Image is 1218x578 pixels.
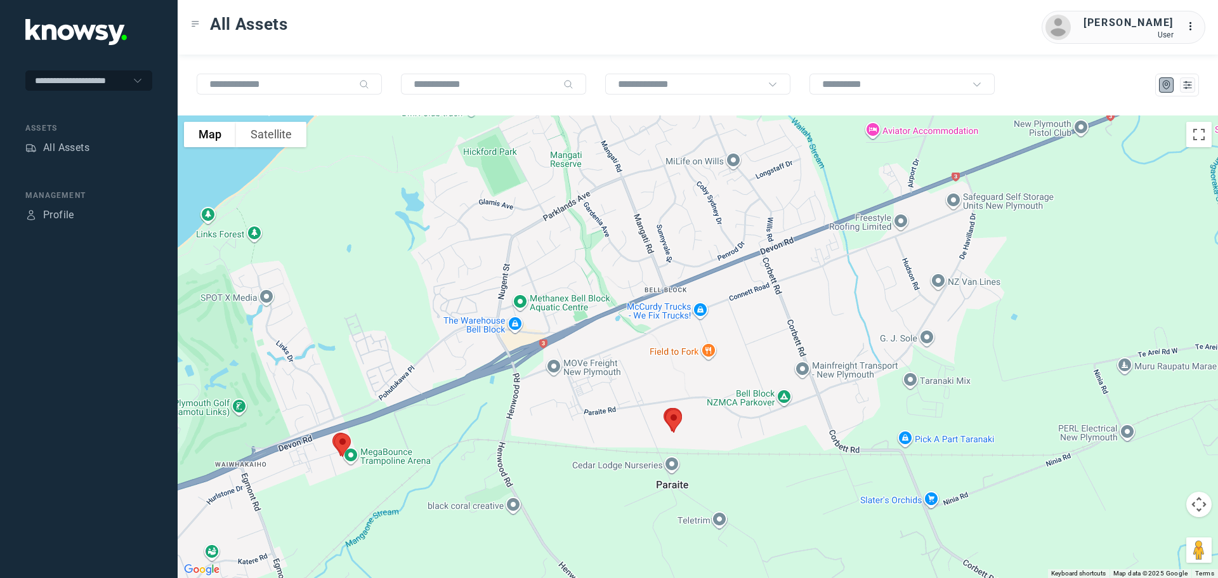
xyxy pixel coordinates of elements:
[1187,22,1200,31] tspan: ...
[1161,79,1172,91] div: Map
[1084,30,1174,39] div: User
[25,122,152,134] div: Assets
[1195,570,1214,577] a: Terms (opens in new tab)
[1045,15,1071,40] img: avatar.png
[181,562,223,578] img: Google
[43,207,74,223] div: Profile
[184,122,236,147] button: Show street map
[210,13,288,36] span: All Assets
[1113,570,1188,577] span: Map data ©2025 Google
[1186,492,1212,517] button: Map camera controls
[25,209,37,221] div: Profile
[1182,79,1193,91] div: List
[25,207,74,223] a: ProfileProfile
[1186,537,1212,563] button: Drag Pegman onto the map to open Street View
[359,79,369,89] div: Search
[181,562,223,578] a: Open this area in Google Maps (opens a new window)
[1186,122,1212,147] button: Toggle fullscreen view
[1186,19,1202,36] div: :
[25,19,127,45] img: Application Logo
[1084,15,1174,30] div: [PERSON_NAME]
[236,122,306,147] button: Show satellite imagery
[191,20,200,29] div: Toggle Menu
[1186,19,1202,34] div: :
[43,140,89,155] div: All Assets
[25,190,152,201] div: Management
[25,142,37,154] div: Assets
[25,140,89,155] a: AssetsAll Assets
[563,79,573,89] div: Search
[1051,569,1106,578] button: Keyboard shortcuts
